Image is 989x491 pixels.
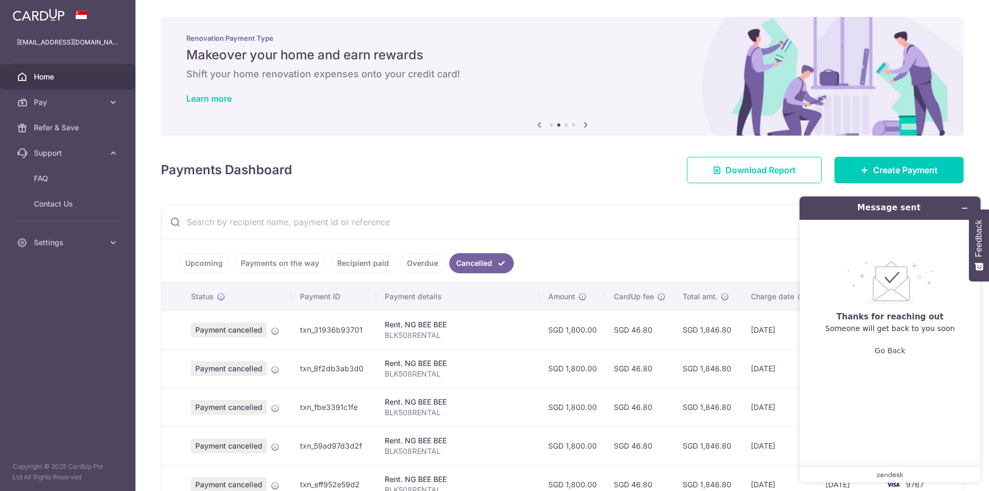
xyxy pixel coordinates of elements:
a: Recipient paid [330,253,396,273]
button: Feedback - Show survey [969,209,989,281]
span: Help [24,7,44,17]
div: Rent. NG BEE BEE [385,358,531,369]
span: Amount [548,291,575,302]
h6: Shift your home renovation expenses onto your credit card! [186,68,938,81]
td: SGD 1,846.80 [674,310,742,349]
span: Status [191,291,214,302]
div: Rent. NG BEE BEE [385,397,531,407]
div: Rent. NG BEE BEE [385,435,531,446]
div: Rent. NG BEE BEE [385,319,531,330]
td: SGD 1,846.80 [674,388,742,426]
span: FAQ [34,173,104,184]
p: Renovation Payment Type [186,34,938,42]
td: txn_8f2db3ab3d0 [292,349,376,388]
a: Create Payment [834,157,964,183]
a: Cancelled [449,253,514,273]
iframe: Find more information here [791,188,989,491]
td: txn_59ad97d3d2f [292,426,376,465]
td: SGD 46.80 [605,388,674,426]
span: Support [34,148,104,158]
p: [EMAIL_ADDRESS][DOMAIN_NAME] [17,37,119,48]
th: Payment ID [292,283,376,310]
span: Feedback [974,220,984,257]
td: [DATE] [742,426,817,465]
span: CardUp fee [614,291,654,302]
span: Charge date [751,291,794,302]
span: Download Report [725,164,796,176]
td: SGD 1,800.00 [540,426,605,465]
td: SGD 1,800.00 [540,349,605,388]
td: [DATE] [742,310,817,349]
td: txn_fbe3391c1fe [292,388,376,426]
span: Payment cancelled [191,323,267,337]
h5: Makeover your home and earn rewards [186,47,938,64]
a: Learn more [186,93,232,104]
td: SGD 1,846.80 [674,349,742,388]
span: Create Payment [873,164,938,176]
td: SGD 1,800.00 [540,310,605,349]
span: Payment cancelled [191,361,267,376]
img: Renovation banner [161,17,964,136]
span: Refer & Save [34,122,104,133]
span: Pay [34,97,104,108]
img: CardUp [13,8,65,21]
a: Payments on the way [234,253,326,273]
h4: Payments Dashboard [161,160,292,180]
td: [DATE] [742,349,817,388]
span: Payment cancelled [191,439,267,453]
span: Home [34,72,104,82]
span: Settings [34,237,104,248]
td: SGD 1,846.80 [674,426,742,465]
p: BLK508RENTAL [385,369,531,379]
th: Payment details [376,283,540,310]
span: Payment cancelled [191,400,267,415]
p: BLK508RENTAL [385,330,531,341]
td: [DATE] [742,388,817,426]
a: Upcoming [178,253,230,273]
td: SGD 46.80 [605,310,674,349]
span: Contact Us [34,199,104,209]
p: BLK508RENTAL [385,446,531,457]
td: SGD 46.80 [605,426,674,465]
td: SGD 46.80 [605,349,674,388]
td: txn_31936b93701 [292,310,376,349]
div: Rent. NG BEE BEE [385,474,531,485]
td: SGD 1,800.00 [540,388,605,426]
span: Total amt. [683,291,718,302]
input: Search by recipient name, payment id or reference [161,205,938,239]
a: Overdue [400,253,445,273]
a: Download Report [687,157,822,183]
p: BLK508RENTAL [385,407,531,418]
